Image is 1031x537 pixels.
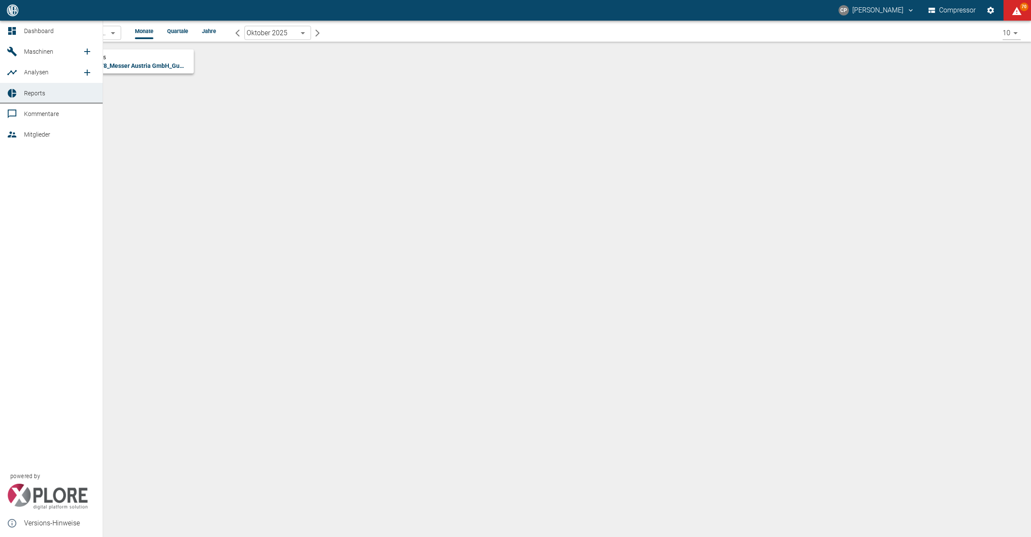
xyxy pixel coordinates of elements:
button: 29.57 %22.6 %19.97 %0.03 %52 %Oktober 202504.2115_V8_Messer Austria GmbH_Gumpoldskirchen (AT) [33,49,194,73]
span: Reports [24,90,45,97]
span: Versions-Hinweise [24,518,96,528]
span: Dashboard [24,27,54,34]
div: Oktober 2025 [244,26,311,40]
button: Einstellungen [983,3,998,18]
div: 10 [1003,26,1021,40]
a: new /machines [79,43,96,60]
li: Monate [135,27,153,35]
button: Compressor [927,3,978,18]
img: logo [6,4,19,16]
div: CP [839,5,849,15]
span: Kommentare [24,110,59,117]
img: Xplore Logo [7,484,88,510]
li: Quartale [167,27,188,35]
button: arrow-forward [311,26,326,40]
span: Analysen [24,69,49,76]
span: 04.2115_V8_Messer Austria GmbH_Gumpoldskirchen (AT) [75,62,233,69]
span: powered by [10,472,40,480]
span: Mitglieder [24,131,50,138]
span: Maschinen [24,48,53,55]
a: new /analyses/list/0 [79,64,96,81]
li: Jahre [202,27,216,35]
span: 70 [1020,3,1028,11]
button: christoph.palm@neuman-esser.com [837,3,916,18]
button: arrow-back [230,26,244,40]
